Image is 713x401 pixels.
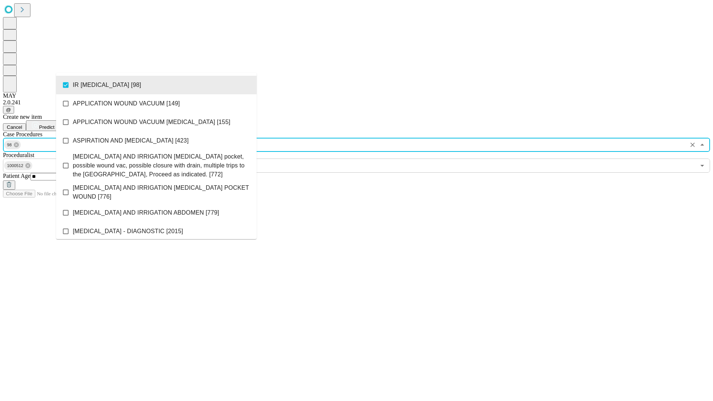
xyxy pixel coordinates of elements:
[73,227,183,236] span: [MEDICAL_DATA] - DIAGNOSTIC [2015]
[3,99,710,106] div: 2.0.241
[4,161,32,170] div: 1000512
[4,162,26,170] span: 1000512
[26,120,60,131] button: Predict
[3,131,42,137] span: Scheduled Procedure
[73,99,180,108] span: APPLICATION WOUND VACUUM [149]
[73,183,251,201] span: [MEDICAL_DATA] AND IRRIGATION [MEDICAL_DATA] POCKET WOUND [776]
[3,152,34,158] span: Proceduralist
[73,152,251,179] span: [MEDICAL_DATA] AND IRRIGATION [MEDICAL_DATA] pocket, possible wound vac, possible closure with dr...
[697,160,707,171] button: Open
[3,92,710,99] div: MAY
[73,208,219,217] span: [MEDICAL_DATA] AND IRRIGATION ABDOMEN [779]
[39,124,54,130] span: Predict
[3,123,26,131] button: Cancel
[7,124,22,130] span: Cancel
[4,141,15,149] span: 98
[3,106,14,114] button: @
[73,118,230,127] span: APPLICATION WOUND VACUUM [MEDICAL_DATA] [155]
[6,107,11,113] span: @
[697,140,707,150] button: Close
[3,173,30,179] span: Patient Age
[687,140,698,150] button: Clear
[73,81,141,89] span: IR [MEDICAL_DATA] [98]
[4,140,21,149] div: 98
[73,136,189,145] span: ASPIRATION AND [MEDICAL_DATA] [423]
[3,114,42,120] span: Create new item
